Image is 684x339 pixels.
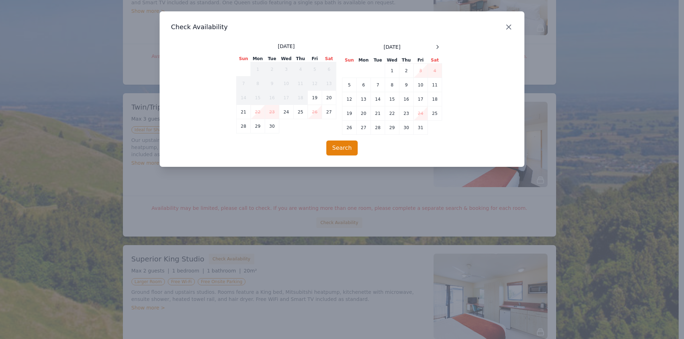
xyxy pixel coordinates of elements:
td: 4 [428,64,442,78]
td: 23 [265,105,279,119]
span: [DATE] [278,43,295,50]
td: 15 [385,92,399,106]
td: 10 [414,78,428,92]
td: 12 [308,76,322,91]
td: 21 [371,106,385,121]
td: 1 [385,64,399,78]
td: 6 [322,62,336,76]
th: Mon [251,55,265,62]
td: 29 [385,121,399,135]
th: Fri [414,57,428,64]
td: 20 [357,106,371,121]
td: 28 [371,121,385,135]
td: 17 [414,92,428,106]
td: 13 [357,92,371,106]
td: 5 [308,62,322,76]
td: 3 [279,62,294,76]
td: 11 [428,78,442,92]
td: 20 [322,91,336,105]
td: 30 [265,119,279,133]
td: 11 [294,76,308,91]
td: 8 [385,78,399,92]
td: 19 [342,106,357,121]
td: 2 [399,64,414,78]
td: 27 [322,105,336,119]
td: 12 [342,92,357,106]
td: 24 [279,105,294,119]
th: Wed [385,57,399,64]
td: 25 [294,105,308,119]
td: 23 [399,106,414,121]
td: 26 [308,105,322,119]
th: Sat [428,57,442,64]
th: Thu [294,55,308,62]
td: 18 [428,92,442,106]
th: Sat [322,55,336,62]
td: 18 [294,91,308,105]
td: 7 [371,78,385,92]
h3: Check Availability [171,23,513,31]
td: 6 [357,78,371,92]
td: 10 [279,76,294,91]
th: Sun [237,55,251,62]
td: 16 [265,91,279,105]
td: 1 [251,62,265,76]
th: Fri [308,55,322,62]
td: 13 [322,76,336,91]
td: 22 [251,105,265,119]
td: 19 [308,91,322,105]
td: 3 [414,64,428,78]
td: 30 [399,121,414,135]
td: 31 [414,121,428,135]
td: 26 [342,121,357,135]
th: Thu [399,57,414,64]
th: Mon [357,57,371,64]
td: 27 [357,121,371,135]
td: 15 [251,91,265,105]
td: 21 [237,105,251,119]
th: Wed [279,55,294,62]
td: 14 [237,91,251,105]
th: Tue [371,57,385,64]
td: 9 [399,78,414,92]
td: 17 [279,91,294,105]
td: 29 [251,119,265,133]
td: 2 [265,62,279,76]
th: Sun [342,57,357,64]
td: 14 [371,92,385,106]
th: Tue [265,55,279,62]
button: Search [326,141,358,155]
td: 5 [342,78,357,92]
td: 22 [385,106,399,121]
td: 8 [251,76,265,91]
td: 9 [265,76,279,91]
span: [DATE] [384,43,400,51]
td: 25 [428,106,442,121]
td: 16 [399,92,414,106]
td: 7 [237,76,251,91]
td: 24 [414,106,428,121]
td: 4 [294,62,308,76]
td: 28 [237,119,251,133]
